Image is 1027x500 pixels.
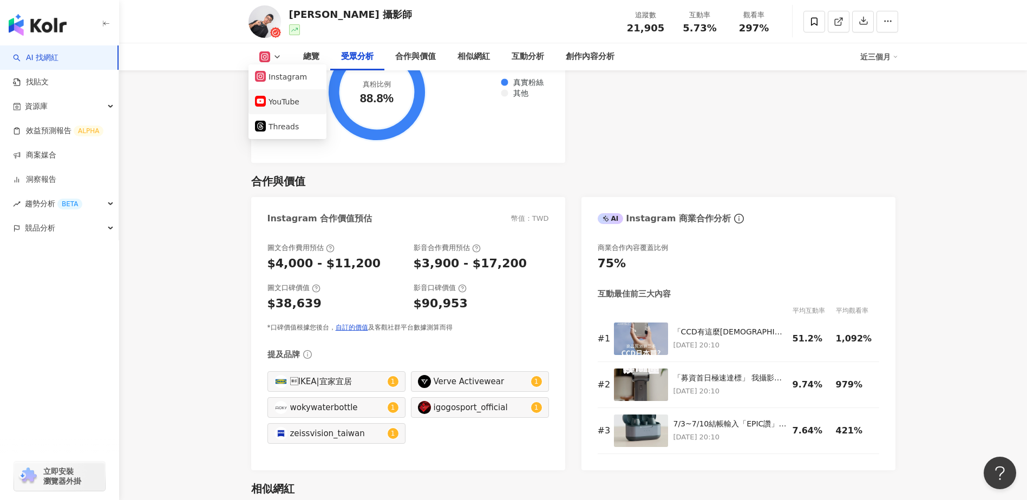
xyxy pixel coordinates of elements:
[302,348,313,360] span: info-circle
[984,457,1016,489] iframe: Help Scout Beacon - Open
[414,283,467,293] div: 影音口碑價值
[531,376,542,387] sup: 1
[25,216,55,240] span: 競品分析
[9,14,67,36] img: logo
[598,425,609,437] div: # 3
[836,305,879,316] div: 平均觀看率
[267,295,322,312] div: $38,639
[25,94,48,119] span: 資源庫
[505,78,544,87] span: 真實粉絲
[418,401,431,414] img: KOL Avatar
[414,243,481,253] div: 影音合作費用預估
[793,425,830,437] div: 7.64%
[13,174,56,185] a: 洞察報告
[388,376,398,387] sup: 1
[341,50,374,63] div: 受眾分析
[793,333,830,345] div: 51.2%
[336,324,368,331] a: 自訂的價值
[534,404,539,411] span: 1
[255,94,320,109] button: YouTube
[13,126,103,136] a: 效益預測報告ALPHA
[290,402,385,413] div: wokywaterbottle
[625,10,666,21] div: 追蹤數
[457,50,490,63] div: 相似網紅
[251,481,295,496] div: 相似網紅
[251,174,305,189] div: 合作與價值
[267,283,320,293] div: 圖文口碑價值
[434,402,528,413] div: igogosport_official
[673,419,787,430] div: 7/3~7/10結帳輸入「EPIC讚」 享9折優惠：[URL][DOMAIN_NAME] (igogosport 網站) @jlabaudio @igogosport_official
[598,255,626,272] div: 75%
[598,333,609,345] div: # 1
[267,213,372,225] div: Instagram 合作價值預估
[267,255,381,272] div: $4,000 - $11,200
[598,243,668,253] div: 商業合作內容覆蓋比例
[614,369,668,401] img: 「募資首日極速達標」 我攝影包裡一直帶著這支風扇，真的超實用。 換鏡頭時拿來吹感光元件，有入塵會出事... 拍女生可以製造自然風，太低會被女友揍... 夏天拍外景，直接拿來當風扇用也很剛好。 這...
[289,8,413,21] div: [PERSON_NAME] 攝影師
[679,10,721,21] div: 互動率
[255,69,320,84] button: Instagram
[793,305,836,316] div: 平均互動率
[511,214,549,223] div: 幣值：TWD
[836,379,874,391] div: 979%
[598,379,609,391] div: # 2
[274,375,287,388] img: KOL Avatar
[614,415,668,447] img: 7/3~7/10結帳輸入「EPIC讚」 享9折優惠：https://bit.ly/4l6ePOP (igogosport 網站) @jlabaudio @igogosport_official
[673,385,787,397] p: [DATE] 20:10
[14,462,105,491] a: chrome extension立即安裝 瀏覽器外掛
[836,333,874,345] div: 1,092%
[505,89,528,97] span: 其他
[418,375,431,388] img: KOL Avatar
[13,77,49,88] a: 找貼文
[434,376,528,387] div: Verve Activewear
[534,378,539,385] span: 1
[673,431,787,443] p: [DATE] 20:10
[13,150,56,161] a: 商案媒合
[25,192,82,216] span: 趨勢分析
[673,327,787,338] div: 「CCD有這麼[DEMOGRAPHIC_DATA]？」 明明是十幾[DATE]的產品， 但大家都說CCD拍起來超美， 連我老婆(也是大家的老婆) [PERSON_NAME]都在用， 我就挖寶了一...
[673,373,787,384] div: 「募資首日極速達標」 我攝影包裡一直帶著這支風扇，真的超實用。 換鏡頭時拿來吹感光元件，有入塵會出事... 拍女生可以製造自然風，太低會被女友揍... 夏天拍外景，直接拿來當風扇用也很剛好。 這...
[734,10,775,21] div: 觀看率
[598,213,624,224] div: AI
[17,468,38,485] img: chrome extension
[860,48,898,65] div: 近三個月
[274,401,287,414] img: KOL Avatar
[290,376,385,387] div: IKEA|宜家宜居
[414,295,468,312] div: $90,953
[391,378,395,385] span: 1
[614,323,668,355] img: 「CCD有這麼神？」 明明是十幾二十年前的產品， 但大家都說CCD拍起來超美， 連我老婆(也是大家的老婆) Lisa都在用， 我就挖寶了一台拍拍看，確實不錯！ 要找到這麼久以前的產品， 我還一定...
[566,50,614,63] div: 創作內容分析
[683,23,716,34] span: 5.73%
[391,430,395,437] span: 1
[395,50,436,63] div: 合作與價值
[267,349,300,360] div: 提及品牌
[248,5,281,38] img: KOL Avatar
[512,50,544,63] div: 互動分析
[274,427,287,440] img: KOL Avatar
[627,22,664,34] span: 21,905
[414,255,527,272] div: $3,900 - $17,200
[255,119,320,134] button: Threads
[739,23,769,34] span: 297%
[391,404,395,411] span: 1
[673,339,787,351] p: [DATE] 20:10
[290,427,385,439] div: zeissvision_taiwan
[57,199,82,209] div: BETA
[13,200,21,208] span: rise
[836,425,874,437] div: 421%
[43,466,81,486] span: 立即安裝 瀏覽器外掛
[267,243,335,253] div: 圖文合作費用預估
[531,402,542,413] sup: 1
[598,288,671,300] div: 互動最佳前三大內容
[598,213,731,225] div: Instagram 商業合作分析
[267,323,549,332] div: *口碑價值根據您後台， 及客觀社群平台數據測算而得
[732,212,745,225] span: info-circle
[793,379,830,391] div: 9.74%
[388,402,398,413] sup: 1
[388,428,398,439] sup: 1
[303,50,319,63] div: 總覽
[13,52,58,63] a: searchAI 找網紅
